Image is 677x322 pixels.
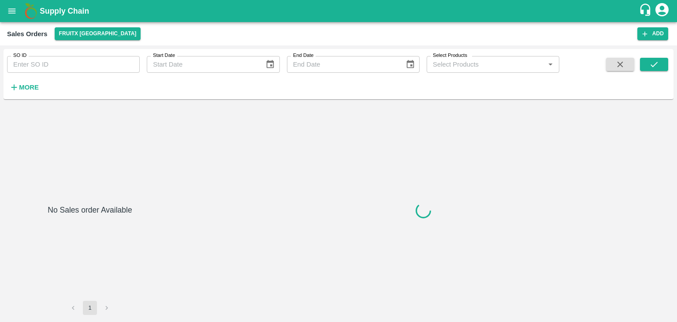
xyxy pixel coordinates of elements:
[40,5,639,17] a: Supply Chain
[55,27,141,40] button: Select DC
[153,52,175,59] label: Start Date
[147,56,258,73] input: Start Date
[83,301,97,315] button: page 1
[65,301,115,315] nav: pagination navigation
[48,204,132,301] h6: No Sales order Available
[637,27,668,40] button: Add
[429,59,542,70] input: Select Products
[262,56,279,73] button: Choose date
[402,56,419,73] button: Choose date
[13,52,26,59] label: SO ID
[2,1,22,21] button: open drawer
[7,28,48,40] div: Sales Orders
[7,56,140,73] input: Enter SO ID
[7,80,41,95] button: More
[654,2,670,20] div: account of current user
[22,2,40,20] img: logo
[545,59,556,70] button: Open
[40,7,89,15] b: Supply Chain
[433,52,467,59] label: Select Products
[287,56,398,73] input: End Date
[293,52,313,59] label: End Date
[639,3,654,19] div: customer-support
[19,84,39,91] strong: More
